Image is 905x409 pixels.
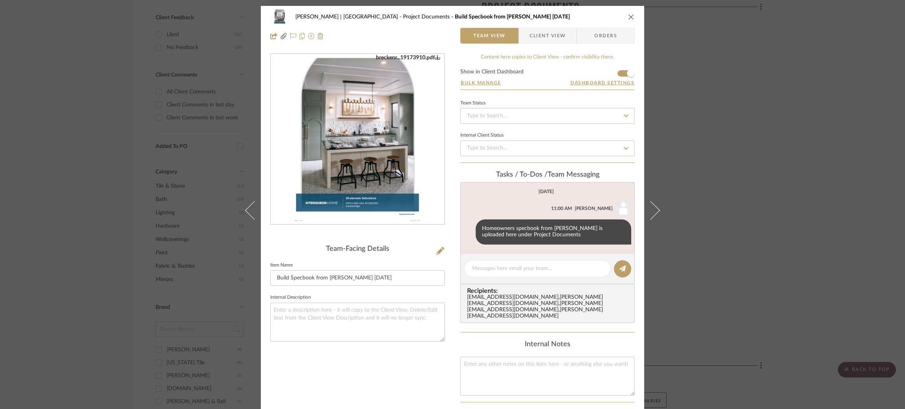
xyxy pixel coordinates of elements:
[460,133,504,137] div: Internal Client Status
[476,219,631,245] div: Homeowners specbook from [PERSON_NAME] is uploaded here under Project Documents
[270,245,445,254] div: Team-Facing Details
[460,79,502,86] button: Bulk Manage
[291,54,423,225] img: fd1274a7-eaa5-4096-92a6-4eb4f50b5da6_436x436.jpg
[628,13,635,20] button: close
[270,296,311,299] label: Internal Description
[551,205,572,212] div: 11:00 AM
[270,9,289,25] img: fd1274a7-eaa5-4096-92a6-4eb4f50b5da6_48x40.jpg
[295,14,403,20] span: [PERSON_NAME] | [GEOGRAPHIC_DATA]
[460,171,635,179] div: team Messaging
[575,205,613,212] div: [PERSON_NAME]
[460,141,635,156] input: Type to Search…
[403,14,455,20] span: Project Documents
[496,171,548,178] span: Tasks / To-Dos /
[271,54,444,225] div: 0
[473,28,506,44] span: Team View
[529,28,566,44] span: Client View
[570,79,635,86] button: Dashboard Settings
[455,14,570,20] span: Build Specbook from [PERSON_NAME] [DATE]
[460,53,635,61] div: Content here copies to Client View - confirm visibility there.
[317,33,324,39] img: Remove from project
[460,340,635,349] div: Internal Notes
[460,101,485,105] div: Team Status
[270,263,293,267] label: Item Name
[539,189,554,194] div: [DATE]
[616,201,631,216] img: user_avatar.png
[467,287,631,294] span: Recipients:
[376,54,440,61] div: breckenr...19173910.pdf
[467,294,631,320] div: [EMAIL_ADDRESS][DOMAIN_NAME] , [PERSON_NAME][EMAIL_ADDRESS][DOMAIN_NAME] , [PERSON_NAME][EMAIL_AD...
[460,108,635,124] input: Type to Search…
[586,28,626,44] span: Orders
[270,270,445,286] input: Enter Item Name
